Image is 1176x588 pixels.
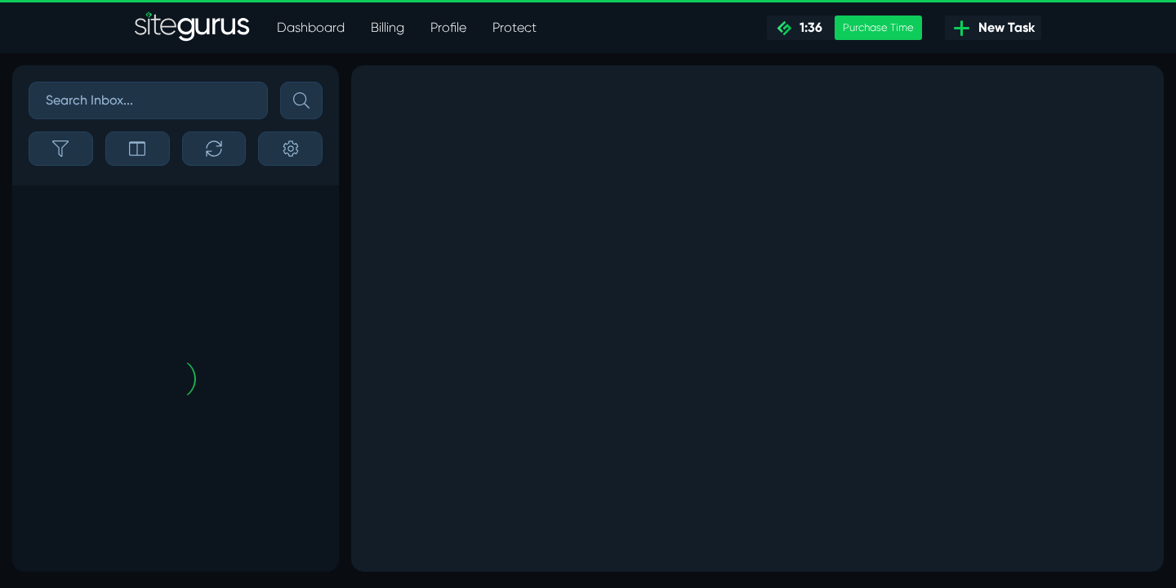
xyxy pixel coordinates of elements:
[29,82,268,119] input: Search Inbox...
[793,20,822,35] span: 1:36
[972,18,1035,38] span: New Task
[479,11,550,44] a: Protect
[135,11,251,44] img: Sitegurus Logo
[135,11,251,44] a: SiteGurus
[945,16,1041,40] a: New Task
[358,11,417,44] a: Billing
[835,16,922,40] div: Purchase Time
[767,16,922,40] a: 1:36 Purchase Time
[264,11,358,44] a: Dashboard
[417,11,479,44] a: Profile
